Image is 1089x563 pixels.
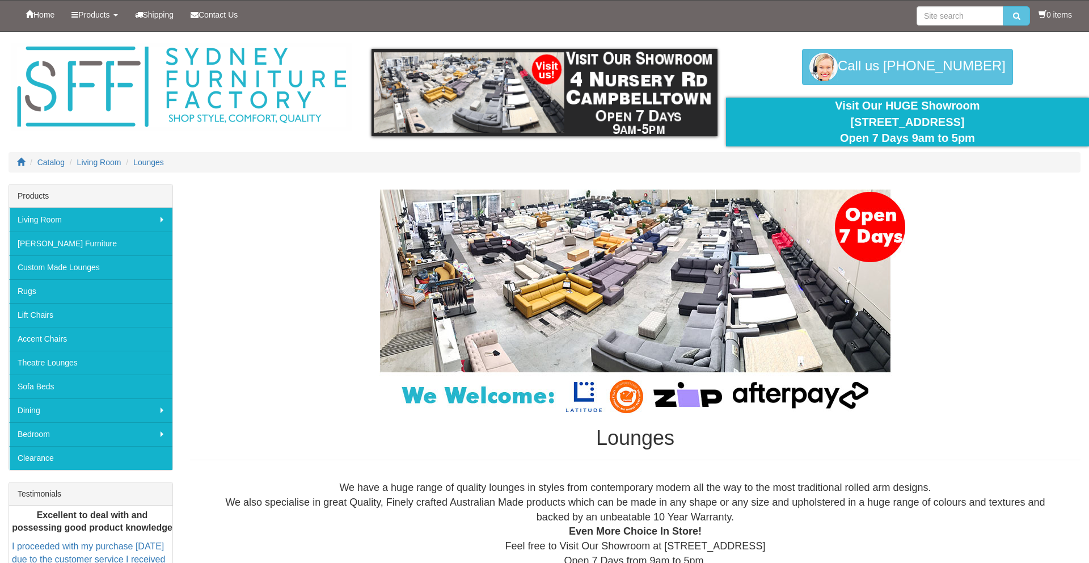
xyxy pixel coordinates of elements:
a: Contact Us [182,1,246,29]
a: Living Room [77,158,121,167]
h1: Lounges [190,427,1080,449]
a: [PERSON_NAME] Furniture [9,232,172,255]
a: Bedroom [9,422,172,446]
a: Living Room [9,208,172,232]
span: Home [33,10,54,19]
img: Sydney Furniture Factory [11,43,352,131]
a: Shipping [126,1,183,29]
a: Dining [9,398,172,422]
div: Testimonials [9,482,172,506]
a: Sofa Beds [9,375,172,398]
a: Theatre Lounges [9,351,172,375]
a: Rugs [9,279,172,303]
span: Contact Us [199,10,238,19]
a: Lift Chairs [9,303,172,327]
b: Excellent to deal with and possessing good product knowledge [12,510,172,533]
a: Accent Chairs [9,327,172,351]
a: Custom Made Lounges [9,255,172,279]
b: Even More Choice In Store! [569,526,702,537]
div: Products [9,184,172,208]
a: Clearance [9,446,172,470]
input: Site search [917,6,1003,26]
a: Lounges [133,158,164,167]
a: Catalog [37,158,65,167]
a: Home [17,1,63,29]
img: showroom.gif [372,49,717,136]
img: Lounges [352,190,919,415]
a: Products [63,1,126,29]
div: Visit Our HUGE Showroom [STREET_ADDRESS] Open 7 Days 9am to 5pm [735,98,1080,146]
li: 0 items [1039,9,1072,20]
span: Products [78,10,109,19]
span: Shipping [143,10,174,19]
